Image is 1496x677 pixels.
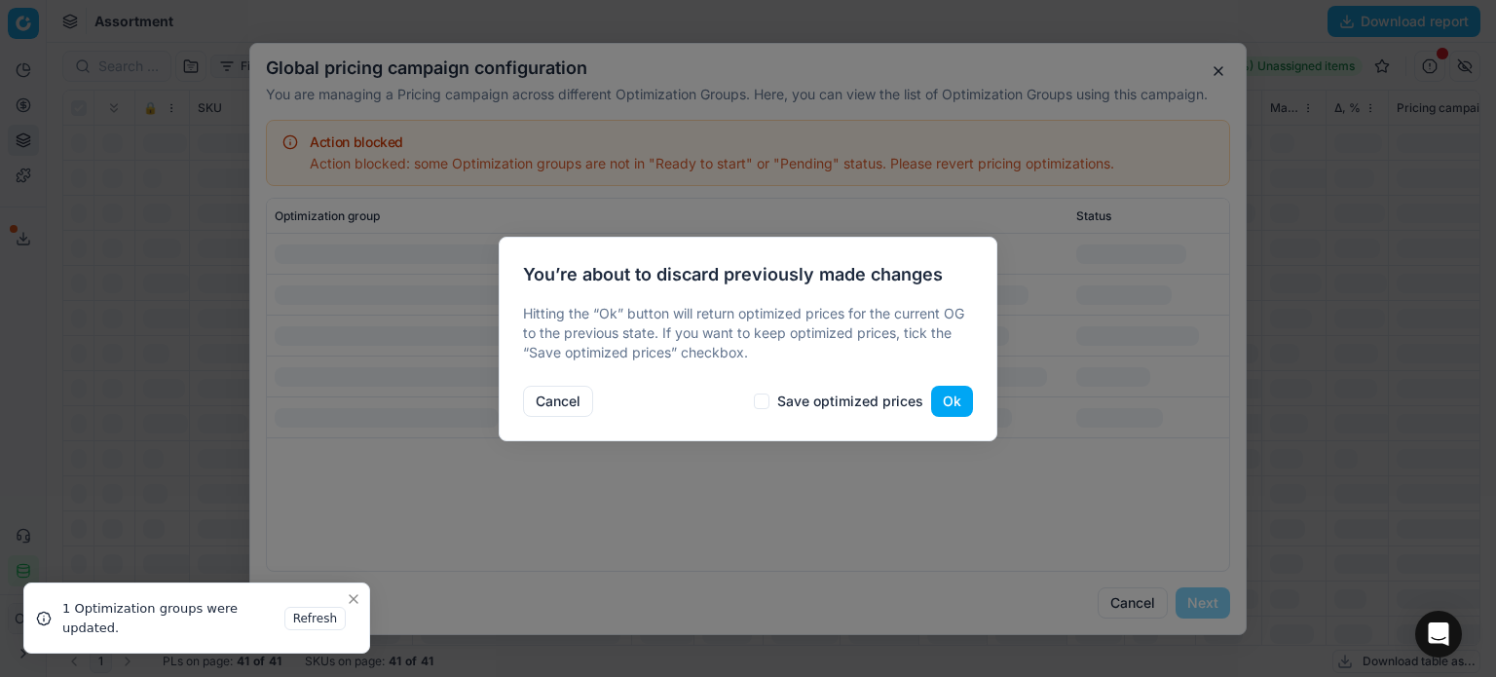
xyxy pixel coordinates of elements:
p: Hitting the “Ok” button will return optimized prices for the current OG to the previous state. If... [523,304,973,362]
h2: You’re about to discard previously made changes [523,261,973,288]
button: Cancel [523,386,593,417]
label: Save optimized prices [777,395,923,408]
input: Save optimized prices [754,394,769,409]
button: Ok [931,386,973,417]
